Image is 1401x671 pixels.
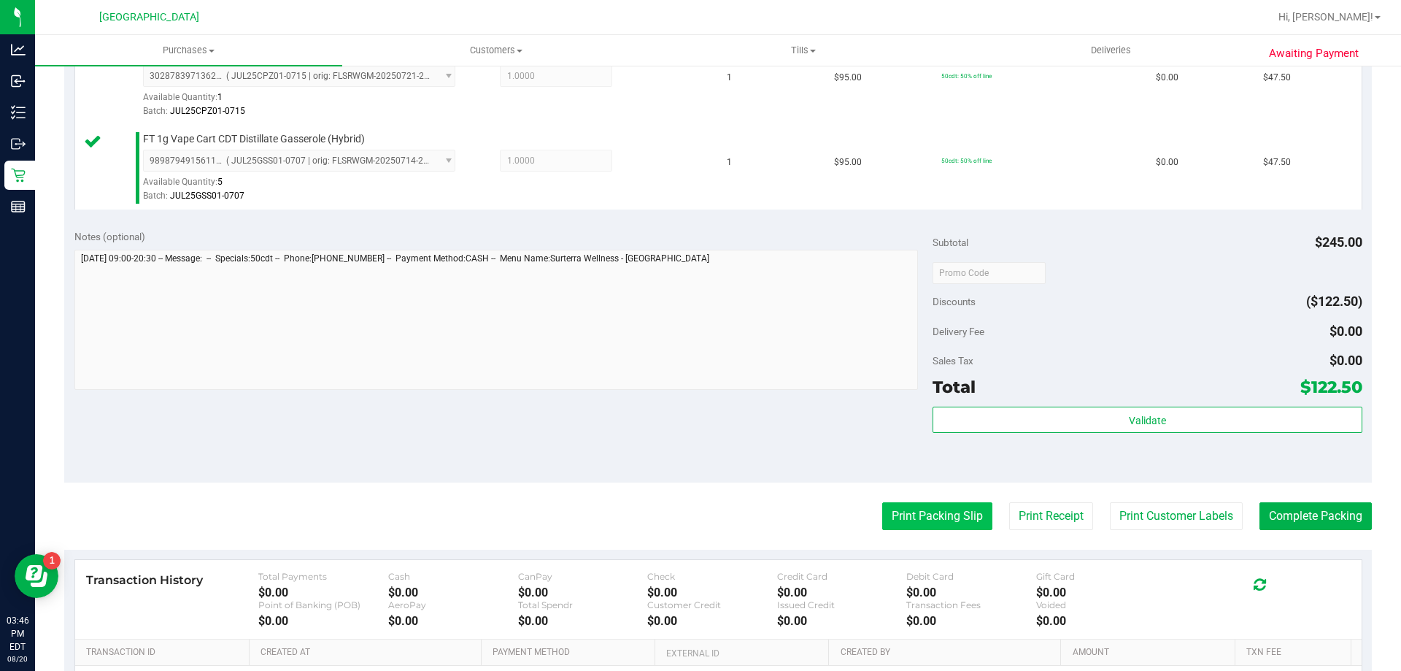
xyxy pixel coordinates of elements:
span: FT 1g Vape Cart CDT Distillate Gasserole (Hybrid) [143,132,365,146]
div: $0.00 [906,614,1036,628]
span: $95.00 [834,156,862,169]
div: Customer Credit [647,599,777,610]
button: Print Packing Slip [882,502,992,530]
inline-svg: Retail [11,168,26,183]
a: Payment Method [493,647,649,659]
div: Available Quantity: [143,87,471,115]
span: 1 [217,92,223,102]
div: $0.00 [647,586,777,599]
span: JUL25GSS01-0707 [170,191,244,201]
span: [GEOGRAPHIC_DATA] [99,11,199,23]
span: 1 [727,71,732,85]
span: $245.00 [1315,234,1362,250]
span: 1 [727,156,732,169]
span: Sales Tax [933,355,973,367]
span: $0.00 [1329,323,1362,339]
div: $0.00 [777,614,907,628]
button: Print Receipt [1009,502,1093,530]
span: Awaiting Payment [1269,45,1359,62]
div: Check [647,571,777,582]
button: Validate [933,407,1362,433]
span: Discounts [933,288,976,315]
a: Amount [1073,647,1230,659]
div: $0.00 [906,586,1036,599]
inline-svg: Analytics [11,42,26,57]
span: Delivery Fee [933,326,984,337]
div: Debit Card [906,571,1036,582]
span: Customers [343,44,649,57]
div: $0.00 [777,586,907,599]
span: $0.00 [1156,71,1178,85]
inline-svg: Inventory [11,105,26,120]
a: Txn Fee [1246,647,1345,659]
p: 08/20 [7,653,28,664]
inline-svg: Reports [11,199,26,214]
div: CanPay [518,571,648,582]
th: External ID [655,640,828,666]
span: $122.50 [1300,377,1362,397]
span: $0.00 [1156,156,1178,169]
span: $95.00 [834,71,862,85]
span: Tills [650,44,956,57]
div: Total Spendr [518,599,648,610]
inline-svg: Inbound [11,74,26,88]
a: Created By [841,647,1055,659]
span: Hi, [PERSON_NAME]! [1278,11,1373,23]
a: Customers [342,35,649,66]
a: Deliveries [957,35,1265,66]
span: Deliveries [1071,44,1151,57]
div: $0.00 [1036,586,1166,599]
div: Voided [1036,599,1166,610]
span: Notes (optional) [74,231,145,242]
inline-svg: Outbound [11,137,26,151]
span: Purchases [35,44,342,57]
div: $0.00 [258,586,388,599]
div: Gift Card [1036,571,1166,582]
div: Total Payments [258,571,388,582]
span: $47.50 [1263,71,1291,85]
a: Transaction ID [86,647,244,659]
span: Batch: [143,191,168,201]
div: $0.00 [258,614,388,628]
span: $0.00 [1329,353,1362,368]
p: 03:46 PM EDT [7,614,28,653]
div: Issued Credit [777,599,907,610]
span: $47.50 [1263,156,1291,169]
div: Point of Banking (POB) [258,599,388,610]
span: ($122.50) [1306,294,1362,309]
span: 50cdt: 50% off line [941,157,992,164]
iframe: Resource center [15,554,58,598]
span: 50cdt: 50% off line [941,72,992,80]
span: Validate [1129,415,1166,426]
div: Available Quantity: [143,172,471,200]
div: AeroPay [388,599,518,610]
span: Subtotal [933,237,968,248]
div: Credit Card [777,571,907,582]
input: Promo Code [933,262,1046,284]
span: JUL25CPZ01-0715 [170,106,245,116]
div: $0.00 [1036,614,1166,628]
div: $0.00 [388,586,518,599]
span: 5 [217,177,223,187]
a: Created At [260,647,475,659]
a: Tills [649,35,957,66]
div: $0.00 [388,614,518,628]
div: $0.00 [518,614,648,628]
div: $0.00 [518,586,648,599]
div: Cash [388,571,518,582]
div: Transaction Fees [906,599,1036,610]
a: Purchases [35,35,342,66]
button: Complete Packing [1259,502,1372,530]
iframe: Resource center unread badge [43,552,61,570]
span: Total [933,377,976,397]
button: Print Customer Labels [1110,502,1243,530]
div: $0.00 [647,614,777,628]
span: Batch: [143,106,168,116]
